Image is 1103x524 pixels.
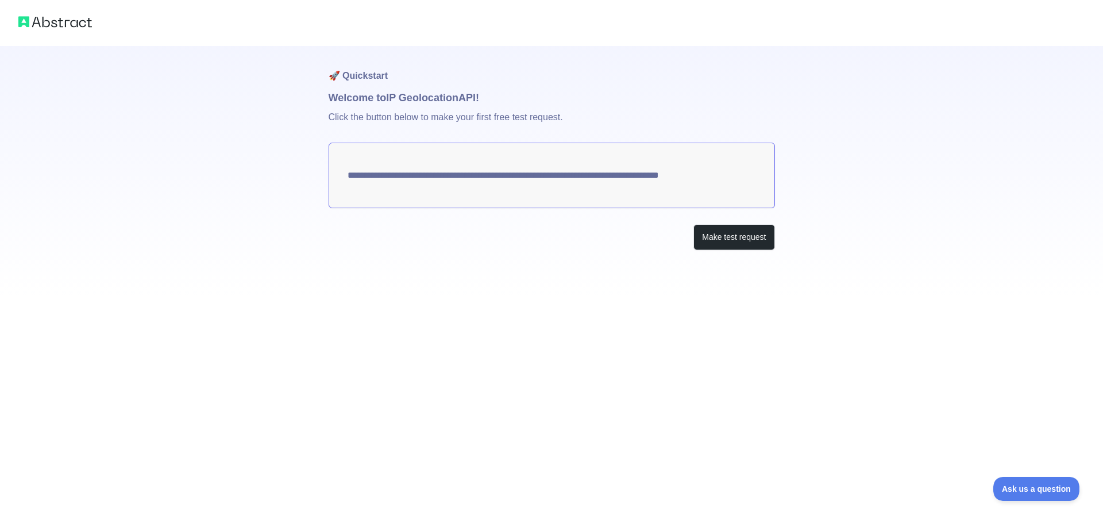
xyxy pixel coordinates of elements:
p: Click the button below to make your first free test request. [329,106,775,143]
iframe: Toggle Customer Support [993,477,1080,501]
img: Abstract logo [18,14,92,30]
h1: 🚀 Quickstart [329,46,775,90]
h1: Welcome to IP Geolocation API! [329,90,775,106]
button: Make test request [693,224,774,250]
